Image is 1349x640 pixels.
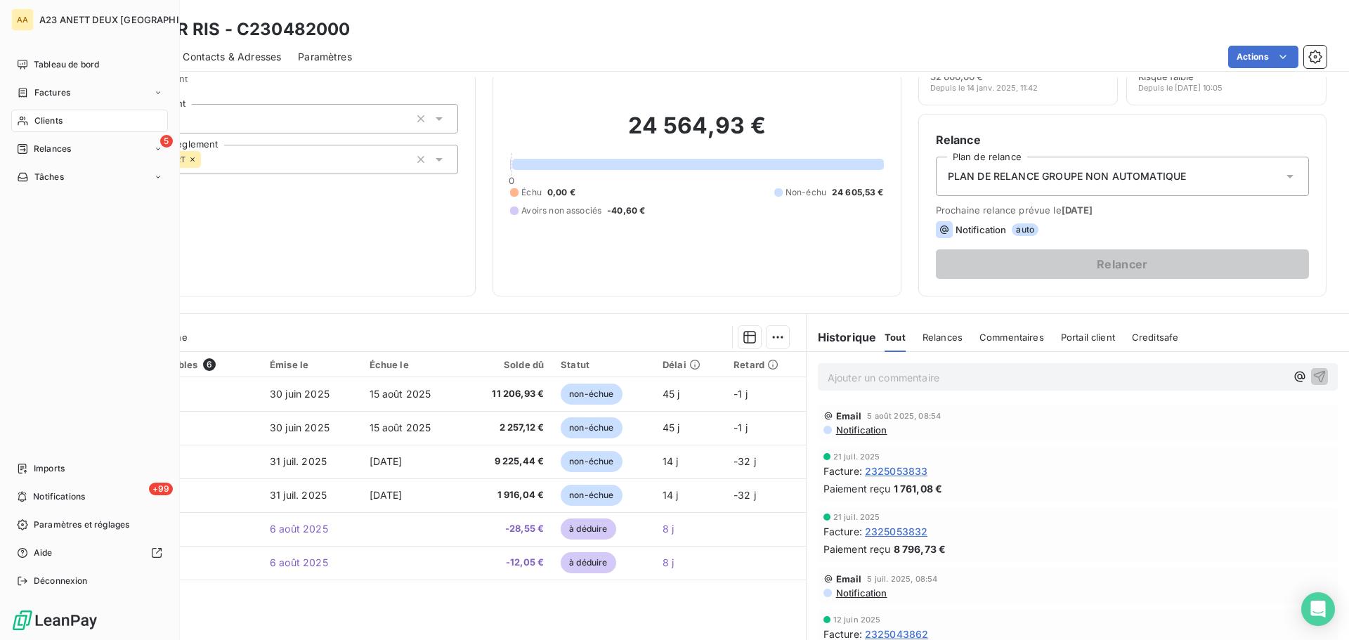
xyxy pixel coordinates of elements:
span: [DATE] [1062,204,1093,216]
a: 5Relances [11,138,168,160]
span: 31 juil. 2025 [270,455,327,467]
span: PLAN DE RELANCE GROUPE NON AUTOMATIQUE [948,169,1187,183]
span: Email [836,573,862,585]
span: Depuis le [DATE] 10:05 [1138,84,1223,92]
a: Imports [11,457,168,480]
span: -32 j [734,489,756,501]
span: à déduire [561,552,615,573]
span: Imports [34,462,65,475]
span: Relances [923,332,963,343]
span: 21 juil. 2025 [833,452,880,461]
span: Commentaires [979,332,1044,343]
a: Paramètres et réglages [11,514,168,536]
span: Clients [34,115,63,127]
span: 6 août 2025 [270,556,328,568]
span: 21 juil. 2025 [833,513,880,521]
span: 45 j [663,422,680,433]
span: -32 j [734,455,756,467]
span: Non-échu [786,186,826,199]
div: Émise le [270,359,353,370]
span: Factures [34,86,70,99]
span: Paiement reçu [823,481,891,496]
span: 30 juin 2025 [270,388,330,400]
span: 11 206,93 € [471,387,544,401]
span: -1 j [734,388,748,400]
span: 1 916,04 € [471,488,544,502]
span: Facture : [823,524,862,539]
span: +99 [149,483,173,495]
span: Relances [34,143,71,155]
span: Paiement reçu [823,542,891,556]
span: Tâches [34,171,64,183]
a: Clients [11,110,168,132]
div: Retard [734,359,797,370]
span: -40,60 € [607,204,645,217]
span: 0,00 € [547,186,575,199]
span: 6 [203,358,216,371]
span: 5 août 2025, 08:54 [867,412,941,420]
span: Tout [885,332,906,343]
span: non-échue [561,417,622,438]
span: 5 [160,135,173,148]
div: Solde dû [471,359,544,370]
span: -1 j [734,422,748,433]
span: 12 juin 2025 [833,615,881,624]
span: -12,05 € [471,556,544,570]
span: Avoirs non associés [521,204,601,217]
a: Aide [11,542,168,564]
img: Logo LeanPay [11,609,98,632]
span: Notification [835,587,887,599]
span: Portail client [1061,332,1115,343]
span: 2325053832 [865,524,928,539]
div: AA [11,8,34,31]
span: -28,55 € [471,522,544,536]
div: Échue le [370,359,455,370]
span: 31 juil. 2025 [270,489,327,501]
span: 30 juin 2025 [270,422,330,433]
span: non-échue [561,485,622,506]
span: 15 août 2025 [370,422,431,433]
span: 14 j [663,489,679,501]
input: Ajouter une valeur [201,153,212,166]
span: A23 ANETT DEUX [GEOGRAPHIC_DATA] [39,14,217,25]
span: Contacts & Adresses [183,50,281,64]
span: 8 j [663,523,674,535]
span: 9 225,44 € [471,455,544,469]
button: Relancer [936,249,1309,279]
span: Email [836,410,862,422]
span: Tableau de bord [34,58,99,71]
h2: 24 564,93 € [510,112,883,154]
a: Factures [11,81,168,104]
span: 8 j [663,556,674,568]
span: 24 605,53 € [832,186,884,199]
span: Prochaine relance prévue le [936,204,1309,216]
span: 2325053833 [865,464,928,478]
span: 2 257,12 € [471,421,544,435]
span: 15 août 2025 [370,388,431,400]
span: auto [1012,223,1038,236]
span: Notifications [33,490,85,503]
span: 1 761,08 € [894,481,943,496]
h6: Relance [936,131,1309,148]
div: Open Intercom Messenger [1301,592,1335,626]
span: [DATE] [370,455,403,467]
span: [DATE] [370,489,403,501]
span: Paramètres [298,50,352,64]
h3: ANIDER RIS - C230482000 [124,17,350,42]
span: non-échue [561,384,622,405]
span: Déconnexion [34,575,88,587]
div: Pièces comptables [110,358,253,371]
span: 8 796,73 € [894,542,946,556]
span: 0 [509,175,514,186]
span: à déduire [561,518,615,540]
span: Échu [521,186,542,199]
span: 6 août 2025 [270,523,328,535]
span: 14 j [663,455,679,467]
div: Délai [663,359,717,370]
span: Notification [835,424,887,436]
span: Facture : [823,464,862,478]
button: Actions [1228,46,1298,68]
span: 45 j [663,388,680,400]
span: 5 juil. 2025, 08:54 [867,575,937,583]
a: Tableau de bord [11,53,168,76]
